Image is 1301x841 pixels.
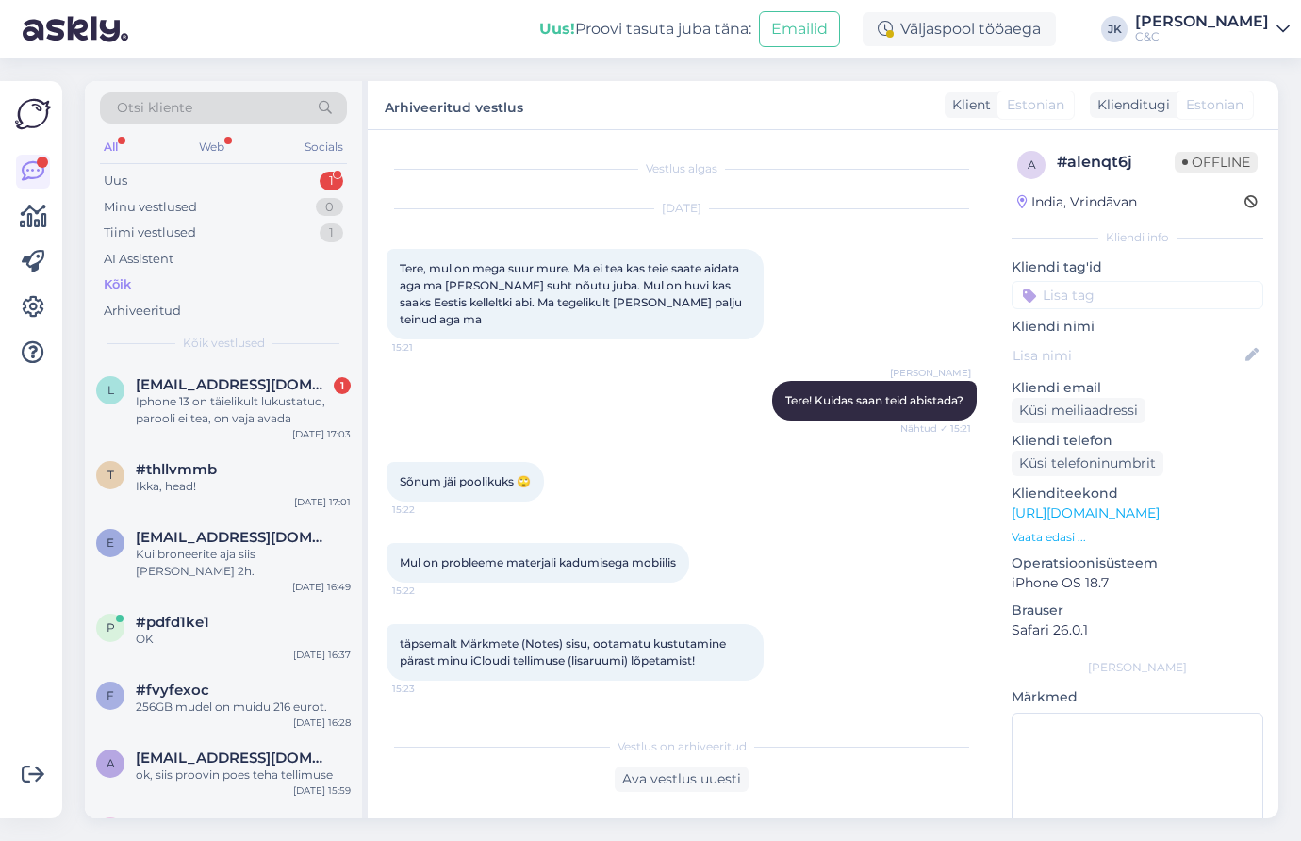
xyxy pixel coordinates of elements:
[1012,281,1263,309] input: Lisa tag
[1012,378,1263,398] p: Kliendi email
[107,756,115,770] span: a
[387,160,977,177] div: Vestlus algas
[400,474,531,488] span: Sõnum jäi poolikuks 🙄
[320,223,343,242] div: 1
[1012,620,1263,640] p: Safari 26.0.1
[539,20,575,38] b: Uus!
[618,738,747,755] span: Vestlus on arhiveeritud
[136,614,209,631] span: #pdfd1ke1
[392,340,463,355] span: 15:21
[1012,257,1263,277] p: Kliendi tag'id
[1012,573,1263,593] p: iPhone OS 18.7
[104,223,196,242] div: Tiimi vestlused
[104,198,197,217] div: Minu vestlused
[136,461,217,478] span: #thllvmmb
[1012,229,1263,246] div: Kliendi info
[1012,659,1263,676] div: [PERSON_NAME]
[292,580,351,594] div: [DATE] 16:49
[136,393,351,427] div: Iphone 13 on täielikult lukustatud, parooli ei tea, on vaja avada
[107,536,114,550] span: e
[195,135,228,159] div: Web
[104,172,127,190] div: Uus
[107,688,114,702] span: f
[293,648,351,662] div: [DATE] 16:37
[294,495,351,509] div: [DATE] 17:01
[1057,151,1175,173] div: # alenqt6j
[136,546,351,580] div: Kui broneerite aja siis [PERSON_NAME] 2h.
[1012,451,1163,476] div: Küsi telefoninumbrit
[1007,95,1064,115] span: Estonian
[1175,152,1258,173] span: Offline
[615,767,749,792] div: Ava vestlus uuesti
[293,783,351,798] div: [DATE] 15:59
[183,335,265,352] span: Kõik vestlused
[1012,431,1263,451] p: Kliendi telefon
[136,631,351,648] div: OK
[1135,14,1269,29] div: [PERSON_NAME]
[136,817,214,834] span: #mpaqz13i
[316,198,343,217] div: 0
[136,750,332,767] span: arviluts1@gmail.com
[117,98,192,118] span: Otsi kliente
[136,478,351,495] div: Ikka, head!
[15,96,51,132] img: Askly Logo
[107,620,115,635] span: p
[136,767,351,783] div: ok, siis proovin poes teha tellimuse
[400,261,745,326] span: Tere, mul on mega suur mure. Ma ei tea kas teie saate aidata aga ma [PERSON_NAME] suht nõutu juba...
[1012,601,1263,620] p: Brauser
[1012,484,1263,503] p: Klienditeekond
[785,393,963,407] span: Tere! Kuidas saan teid abistada?
[900,421,971,436] span: Nähtud ✓ 15:21
[1012,687,1263,707] p: Märkmed
[104,250,173,269] div: AI Assistent
[1101,16,1128,42] div: JK
[1017,192,1137,212] div: India, Vrindāvan
[387,200,977,217] div: [DATE]
[392,503,463,517] span: 15:22
[292,427,351,441] div: [DATE] 17:03
[392,584,463,598] span: 15:22
[136,376,332,393] span: lauraroostalu@gmail.com
[539,18,751,41] div: Proovi tasuta juba täna:
[400,636,729,668] span: täpsemalt Märkmete (Notes) sisu, ootamatu kustutamine pärast minu iCloudi tellimuse (lisaruumi) l...
[1013,345,1242,366] input: Lisa nimi
[293,716,351,730] div: [DATE] 16:28
[1135,14,1290,44] a: [PERSON_NAME]C&C
[136,682,209,699] span: #fvyfexoc
[301,135,347,159] div: Socials
[385,92,523,118] label: Arhiveeritud vestlus
[890,366,971,380] span: [PERSON_NAME]
[1186,95,1243,115] span: Estonian
[945,95,991,115] div: Klient
[759,11,840,47] button: Emailid
[104,275,131,294] div: Kõik
[107,383,114,397] span: l
[1012,317,1263,337] p: Kliendi nimi
[1012,553,1263,573] p: Operatsioonisüsteem
[100,135,122,159] div: All
[320,172,343,190] div: 1
[136,699,351,716] div: 256GB mudel on muidu 216 eurot.
[334,377,351,394] div: 1
[104,302,181,321] div: Arhiveeritud
[1135,29,1269,44] div: C&C
[136,529,332,546] span: ekaterinasedyseva@gmail.com
[107,468,114,482] span: t
[1012,504,1160,521] a: [URL][DOMAIN_NAME]
[1028,157,1036,172] span: a
[1012,529,1263,546] p: Vaata edasi ...
[400,555,676,569] span: Mul on probleeme materjali kadumisega mobiilis
[1012,398,1145,423] div: Küsi meiliaadressi
[863,12,1056,46] div: Väljaspool tööaega
[1090,95,1170,115] div: Klienditugi
[392,682,463,696] span: 15:23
